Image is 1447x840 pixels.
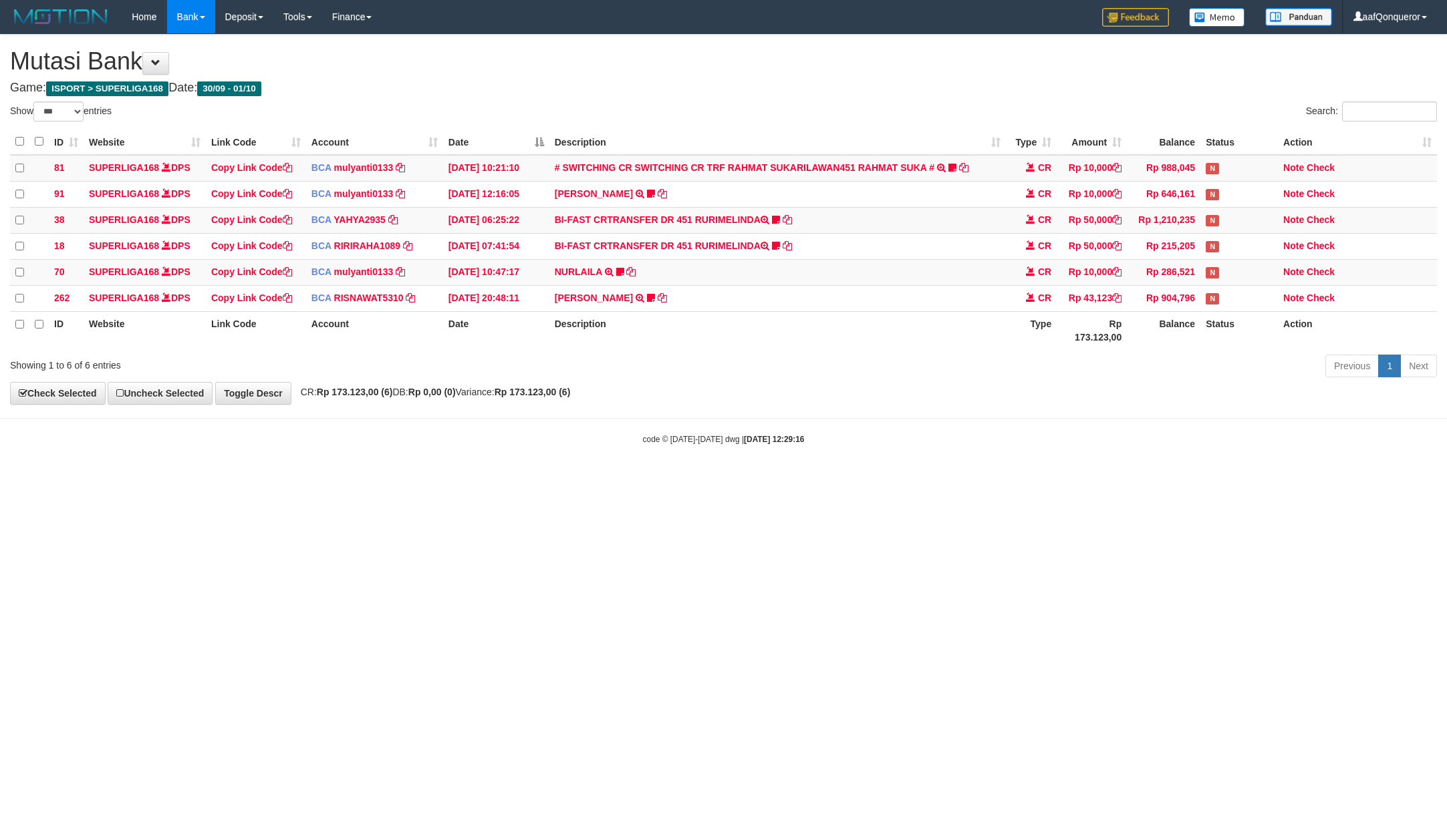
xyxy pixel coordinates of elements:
a: mulyanti0133 [334,188,394,199]
th: Website [84,311,206,349]
th: Rp 173.123,00 [1057,311,1127,349]
th: Balance [1127,311,1200,349]
a: Note [1283,188,1304,199]
td: BI-FAST CRTRANSFER DR 451 RURIMELINDA [549,233,1006,259]
a: Check [1307,240,1335,251]
a: SUPERLIGA168 [89,292,159,303]
th: Type [1006,311,1057,349]
a: Previous [1325,355,1379,377]
a: NURLAILA [555,266,602,277]
a: Check [1307,162,1335,173]
a: Check [1307,266,1335,277]
a: Copy RISNAWAT5310 to clipboard [406,292,415,303]
span: 91 [54,188,65,199]
td: Rp 988,045 [1127,155,1200,182]
label: Search: [1306,101,1437,122]
a: Check [1307,214,1335,225]
span: CR: DB: Variance: [294,387,571,397]
th: Action [1278,311,1437,349]
th: Description: activate to sort column ascending [549,129,1006,155]
a: Copy Link Code [211,214,292,225]
td: Rp 286,521 [1127,259,1200,285]
a: Check [1307,292,1335,303]
th: Date [443,311,549,349]
th: Account [306,311,443,349]
a: RISNAWAT5310 [334,292,404,303]
a: Copy RIYO RAHMAN to clipboard [658,188,667,199]
th: Action: activate to sort column ascending [1278,129,1437,155]
th: Type: activate to sort column ascending [1006,129,1057,155]
span: 38 [54,214,65,225]
span: CR [1038,188,1051,199]
a: Copy Link Code [211,162,292,173]
a: Copy Link Code [211,266,292,277]
a: SUPERLIGA168 [89,240,159,251]
span: ISPORT > SUPERLIGA168 [46,81,168,96]
div: Showing 1 to 6 of 6 entries [10,353,593,372]
a: SUPERLIGA168 [89,266,159,277]
span: Has Note [1206,241,1219,252]
a: Copy Link Code [211,292,292,303]
img: Feedback.jpg [1102,8,1169,27]
span: 30/09 - 01/10 [197,81,261,96]
span: CR [1038,214,1051,225]
td: DPS [84,259,206,285]
td: BI-FAST CRTRANSFER DR 451 RURIMELINDA [549,207,1006,233]
th: Status [1200,311,1278,349]
a: Copy YAHYA2935 to clipboard [388,214,398,225]
a: Copy mulyanti0133 to clipboard [396,162,405,173]
span: 70 [54,266,65,277]
td: Rp 50,000 [1057,207,1127,233]
td: DPS [84,207,206,233]
a: # SWITCHING CR SWITCHING CR TRF RAHMAT SUKARILAWAN451 RAHMAT SUKA # [555,162,934,173]
a: Note [1283,292,1304,303]
td: [DATE] 20:48:11 [443,285,549,311]
a: 1 [1378,355,1401,377]
td: Rp 50,000 [1057,233,1127,259]
a: Copy Rp 50,000 to clipboard [1112,240,1122,251]
strong: Rp 173.123,00 (6) [317,387,393,397]
a: Copy RIRIRAHA1089 to clipboard [403,240,412,251]
td: Rp 10,000 [1057,155,1127,182]
span: CR [1038,292,1051,303]
td: Rp 43,123 [1057,285,1127,311]
th: Link Code: activate to sort column ascending [206,129,306,155]
span: BCA [311,162,332,173]
strong: Rp 173.123,00 (6) [495,387,571,397]
td: DPS [84,285,206,311]
a: Copy mulyanti0133 to clipboard [396,266,405,277]
td: [DATE] 12:16:05 [443,181,549,207]
a: Copy YOSI EFENDI to clipboard [658,292,667,303]
a: Copy BI-FAST CRTRANSFER DR 451 RURIMELINDA to clipboard [783,214,792,225]
td: Rp 646,161 [1127,181,1200,207]
span: BCA [311,188,332,199]
a: Note [1283,214,1304,225]
h1: Mutasi Bank [10,48,1437,75]
a: Next [1400,355,1437,377]
td: [DATE] 10:47:17 [443,259,549,285]
a: Copy Link Code [211,240,292,251]
img: Button%20Memo.svg [1189,8,1245,27]
a: Copy Rp 10,000 to clipboard [1112,162,1122,173]
th: Website: activate to sort column ascending [84,129,206,155]
td: [DATE] 07:41:54 [443,233,549,259]
a: Uncheck Selected [108,382,213,405]
span: Has Note [1206,267,1219,278]
strong: [DATE] 12:29:16 [744,435,804,444]
th: Amount: activate to sort column ascending [1057,129,1127,155]
td: Rp 10,000 [1057,259,1127,285]
a: Check [1307,188,1335,199]
th: Balance [1127,129,1200,155]
a: Check Selected [10,382,106,405]
span: BCA [311,214,332,225]
a: SUPERLIGA168 [89,162,159,173]
a: YAHYA2935 [334,214,386,225]
span: 18 [54,240,65,251]
td: Rp 215,205 [1127,233,1200,259]
th: Description [549,311,1006,349]
a: mulyanti0133 [334,162,394,173]
td: Rp 904,796 [1127,285,1200,311]
a: Copy BI-FAST CRTRANSFER DR 451 RURIMELINDA to clipboard [783,240,792,251]
th: Link Code [206,311,306,349]
span: CR [1038,266,1051,277]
